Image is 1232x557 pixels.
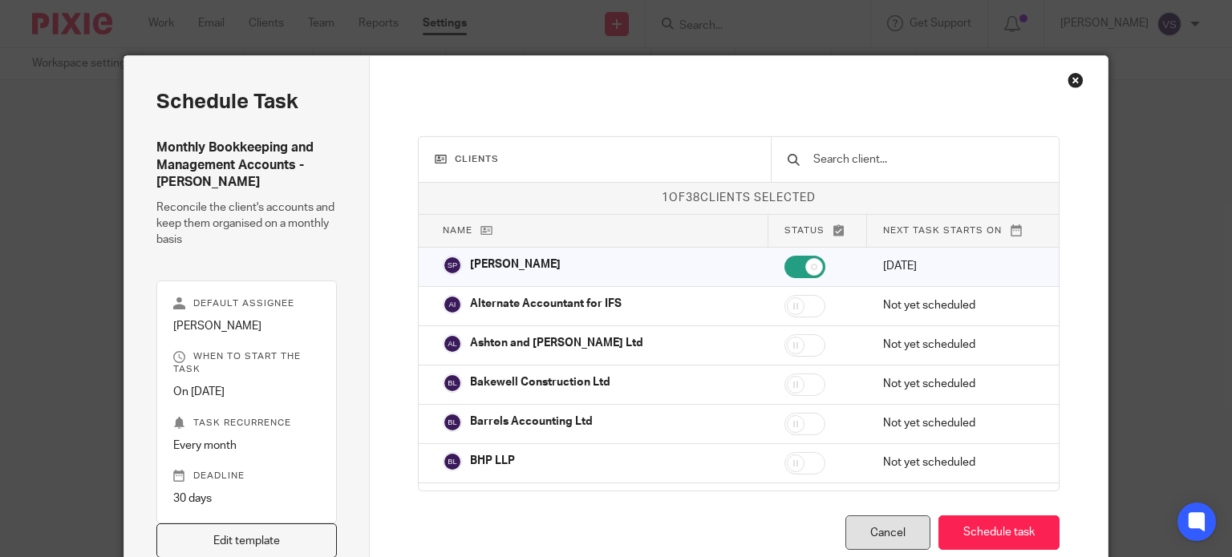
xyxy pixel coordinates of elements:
[443,452,462,471] img: svg%3E
[1068,72,1084,88] div: Close this dialog window
[156,88,338,115] h2: Schedule task
[938,515,1060,550] button: Schedule task
[156,200,338,248] p: Reconcile the client's accounts and keep them organised on a monthly basis
[883,224,1035,237] p: Next task starts on
[845,515,930,550] div: Cancel
[883,337,1035,353] p: Not yet scheduled
[443,295,462,314] img: svg%3E
[173,438,321,454] p: Every month
[883,258,1035,274] p: [DATE]
[173,350,321,376] p: When to start the task
[173,490,321,507] p: 30 days
[883,454,1035,470] p: Not yet scheduled
[419,190,1059,206] p: of clients selected
[883,415,1035,431] p: Not yet scheduled
[470,414,593,430] p: Barrels Accounting Ltd
[470,256,561,272] p: [PERSON_NAME]
[435,153,755,166] h3: Clients
[470,374,610,390] p: Bakewell Construction Ltd
[470,453,515,469] p: BHP LLP
[883,297,1035,313] p: Not yet scheduled
[443,373,462,393] img: svg%3E
[470,335,643,351] p: Ashton and [PERSON_NAME] Ltd
[173,384,321,400] p: On [DATE]
[173,318,321,334] p: [PERSON_NAME]
[812,151,1044,168] input: Search client...
[784,224,851,237] p: Status
[173,470,321,482] p: Deadline
[470,296,622,312] p: Alternate Accountant for IFS
[443,224,752,237] p: Name
[173,297,321,310] p: Default assignee
[686,192,700,204] span: 38
[443,256,462,275] img: svg%3E
[443,334,462,353] img: svg%3E
[883,376,1035,392] p: Not yet scheduled
[662,192,669,204] span: 1
[443,413,462,432] img: svg%3E
[156,139,338,191] h4: Monthly Bookkeeping and Management Accounts - [PERSON_NAME]
[173,417,321,430] p: Task recurrence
